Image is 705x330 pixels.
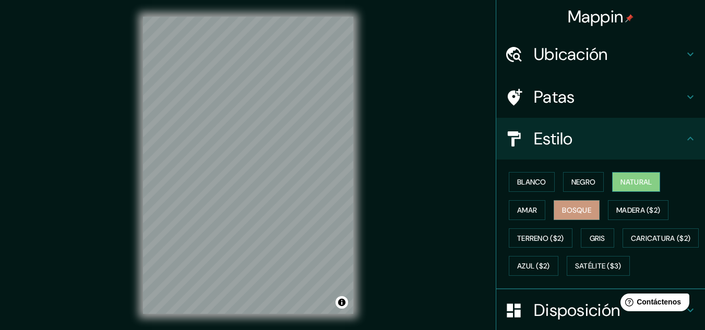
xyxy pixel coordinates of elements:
[143,17,353,314] canvas: Mapa
[517,177,546,187] font: Blanco
[517,234,564,243] font: Terreno ($2)
[496,33,705,75] div: Ubicación
[534,86,575,108] font: Patas
[496,118,705,160] div: Estilo
[509,228,572,248] button: Terreno ($2)
[568,6,624,28] font: Mappin
[571,177,596,187] font: Negro
[620,177,652,187] font: Natural
[517,205,537,215] font: Amar
[590,234,605,243] font: Gris
[336,296,348,309] button: Activar o desactivar atribución
[517,262,550,271] font: Azul ($2)
[509,200,545,220] button: Amar
[623,228,699,248] button: Caricatura ($2)
[563,172,604,192] button: Negro
[616,205,660,215] font: Madera ($2)
[554,200,600,220] button: Bosque
[509,172,555,192] button: Blanco
[534,299,620,321] font: Disposición
[509,256,558,276] button: Azul ($2)
[534,43,608,65] font: Ubicación
[496,76,705,118] div: Patas
[608,200,668,220] button: Madera ($2)
[625,14,634,22] img: pin-icon.png
[612,289,694,319] iframe: Lanzador de widgets de ayuda
[534,128,573,150] font: Estilo
[567,256,630,276] button: Satélite ($3)
[562,205,591,215] font: Bosque
[631,234,691,243] font: Caricatura ($2)
[612,172,660,192] button: Natural
[581,228,614,248] button: Gris
[575,262,622,271] font: Satélite ($3)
